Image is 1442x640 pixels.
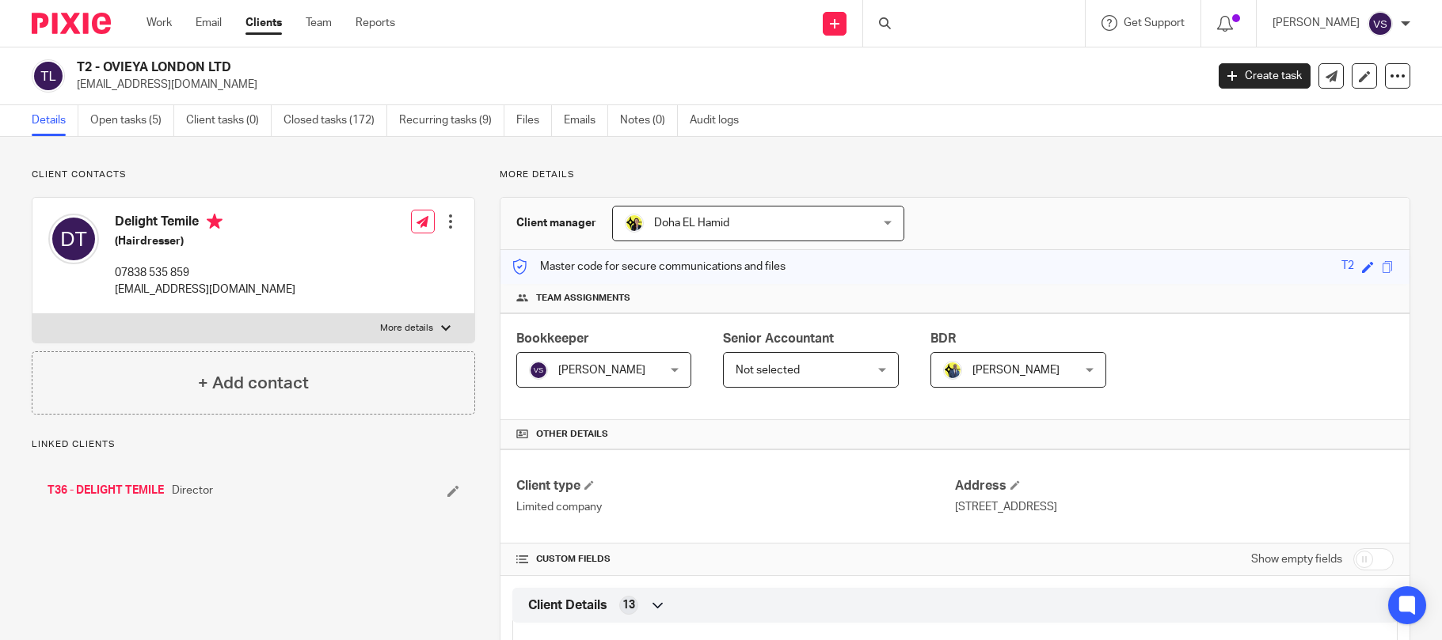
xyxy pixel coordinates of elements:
[115,233,295,249] h5: (Hairdresser)
[172,483,213,498] span: Director
[529,361,548,380] img: svg%3E
[930,332,956,345] span: BDR
[32,59,65,93] img: svg%3E
[115,214,295,233] h4: Delight Temile
[955,478,1394,494] h4: Address
[90,105,174,136] a: Open tasks (5)
[516,499,955,515] p: Limited company
[1219,63,1311,89] a: Create task
[198,371,309,396] h4: + Add contact
[622,597,635,613] span: 13
[690,105,751,136] a: Audit logs
[528,597,607,614] span: Client Details
[516,105,552,136] a: Files
[536,428,608,441] span: Other details
[972,365,1060,376] span: [PERSON_NAME]
[558,365,645,376] span: [PERSON_NAME]
[625,214,644,233] img: Doha-Starbridge.jpg
[207,214,223,229] i: Primary
[1124,17,1185,28] span: Get Support
[32,13,111,34] img: Pixie
[943,361,962,380] img: Dennis-Starbridge.jpg
[654,218,729,229] span: Doha EL Hamid
[32,105,78,136] a: Details
[115,265,295,281] p: 07838 535 859
[356,15,395,31] a: Reports
[564,105,608,136] a: Emails
[1341,258,1354,276] div: T2
[32,438,475,451] p: Linked clients
[283,105,387,136] a: Closed tasks (172)
[512,259,786,275] p: Master code for secure communications and files
[536,292,630,305] span: Team assignments
[955,499,1394,515] p: [STREET_ADDRESS]
[516,553,955,566] h4: CUSTOM FIELDS
[500,169,1410,181] p: More details
[77,59,972,76] h2: T2 - OVIEYA LONDON LTD
[736,365,800,376] span: Not selected
[32,169,475,181] p: Client contacts
[306,15,332,31] a: Team
[245,15,282,31] a: Clients
[399,105,504,136] a: Recurring tasks (9)
[186,105,272,136] a: Client tasks (0)
[196,15,222,31] a: Email
[380,322,433,335] p: More details
[77,77,1195,93] p: [EMAIL_ADDRESS][DOMAIN_NAME]
[115,282,295,297] p: [EMAIL_ADDRESS][DOMAIN_NAME]
[48,214,99,264] img: svg%3E
[723,332,834,345] span: Senior Accountant
[620,105,678,136] a: Notes (0)
[1368,11,1393,36] img: svg%3E
[516,332,589,345] span: Bookkeeper
[1273,15,1360,31] p: [PERSON_NAME]
[146,15,172,31] a: Work
[48,483,164,498] a: T36 - DELIGHT TEMILE
[516,215,596,231] h3: Client manager
[516,478,955,494] h4: Client type
[1251,551,1342,567] label: Show empty fields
